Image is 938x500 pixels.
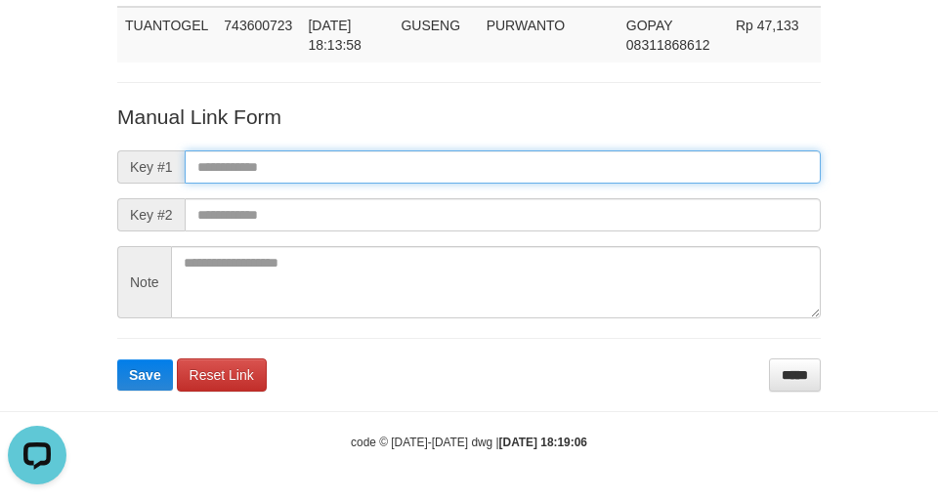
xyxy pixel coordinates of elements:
button: Save [117,359,173,391]
p: Manual Link Form [117,103,821,131]
span: [DATE] 18:13:58 [308,18,362,53]
span: Key #1 [117,150,185,184]
td: 743600723 [216,7,300,62]
a: Reset Link [177,358,267,392]
span: Note [117,246,171,318]
span: GUSENG [401,18,460,33]
span: PURWANTO [487,18,566,33]
span: Save [129,367,161,383]
span: Reset Link [190,367,254,383]
button: Open LiveChat chat widget [8,8,66,66]
td: TUANTOGEL [117,7,216,62]
span: Copy 08311868612 to clipboard [626,37,710,53]
span: Rp 47,133 [736,18,799,33]
strong: [DATE] 18:19:06 [499,436,587,449]
span: Key #2 [117,198,185,231]
span: GOPAY [626,18,672,33]
small: code © [DATE]-[DATE] dwg | [351,436,587,449]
